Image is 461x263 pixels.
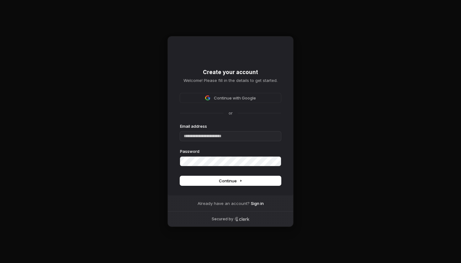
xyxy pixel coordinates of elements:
[251,201,264,206] a: Sign in
[219,178,242,184] span: Continue
[180,123,207,129] label: Email address
[205,95,210,100] img: Sign in with Google
[214,95,256,101] span: Continue with Google
[198,201,250,206] span: Already have an account?
[212,217,233,222] p: Secured by
[180,148,199,154] label: Password
[180,69,281,76] h1: Create your account
[180,78,281,83] p: Welcome! Please fill in the details to get started.
[235,217,250,221] a: Clerk logo
[267,158,280,165] button: Show password
[180,176,281,185] button: Continue
[229,110,233,116] p: or
[180,93,281,103] button: Sign in with GoogleContinue with Google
